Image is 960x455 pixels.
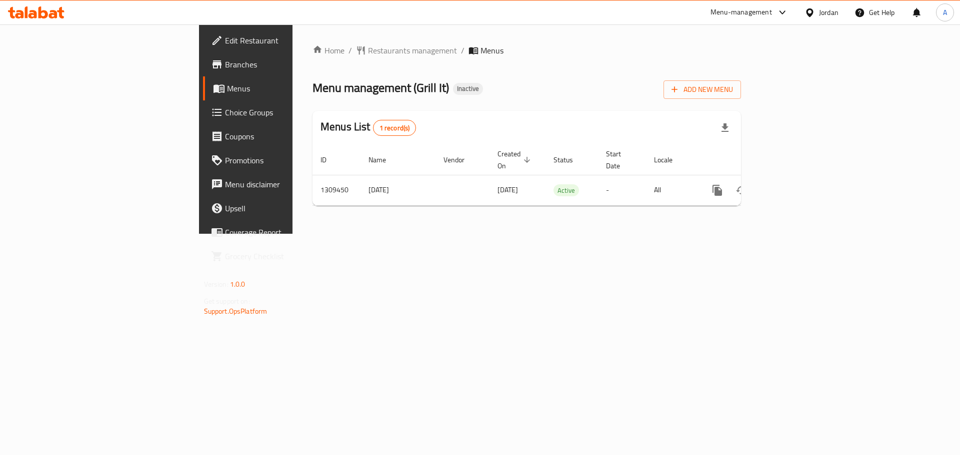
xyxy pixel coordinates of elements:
[553,185,579,196] span: Active
[606,148,634,172] span: Start Date
[230,278,245,291] span: 1.0.0
[225,130,351,142] span: Coupons
[312,44,741,56] nav: breadcrumb
[360,175,435,205] td: [DATE]
[225,226,351,238] span: Coverage Report
[203,148,359,172] a: Promotions
[368,154,399,166] span: Name
[204,295,250,308] span: Get support on:
[373,123,416,133] span: 1 record(s)
[373,120,416,136] div: Total records count
[705,178,729,202] button: more
[497,183,518,196] span: [DATE]
[663,80,741,99] button: Add New Menu
[227,82,351,94] span: Menus
[225,58,351,70] span: Branches
[368,44,457,56] span: Restaurants management
[598,175,646,205] td: -
[497,148,533,172] span: Created On
[453,84,483,93] span: Inactive
[453,83,483,95] div: Inactive
[320,154,339,166] span: ID
[225,154,351,166] span: Promotions
[320,119,416,136] h2: Menus List
[203,196,359,220] a: Upsell
[697,145,809,175] th: Actions
[225,202,351,214] span: Upsell
[710,6,772,18] div: Menu-management
[203,220,359,244] a: Coverage Report
[225,250,351,262] span: Grocery Checklist
[203,124,359,148] a: Coupons
[203,76,359,100] a: Menus
[480,44,503,56] span: Menus
[646,175,697,205] td: All
[356,44,457,56] a: Restaurants management
[654,154,685,166] span: Locale
[729,178,753,202] button: Change Status
[943,7,947,18] span: A
[461,44,464,56] li: /
[203,244,359,268] a: Grocery Checklist
[553,184,579,196] div: Active
[225,34,351,46] span: Edit Restaurant
[203,100,359,124] a: Choice Groups
[713,116,737,140] div: Export file
[819,7,838,18] div: Jordan
[553,154,586,166] span: Status
[443,154,477,166] span: Vendor
[203,172,359,196] a: Menu disclaimer
[203,28,359,52] a: Edit Restaurant
[312,145,809,206] table: enhanced table
[225,178,351,190] span: Menu disclaimer
[225,106,351,118] span: Choice Groups
[204,305,267,318] a: Support.OpsPlatform
[671,83,733,96] span: Add New Menu
[204,278,228,291] span: Version:
[312,76,449,99] span: Menu management ( Grill It )
[203,52,359,76] a: Branches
